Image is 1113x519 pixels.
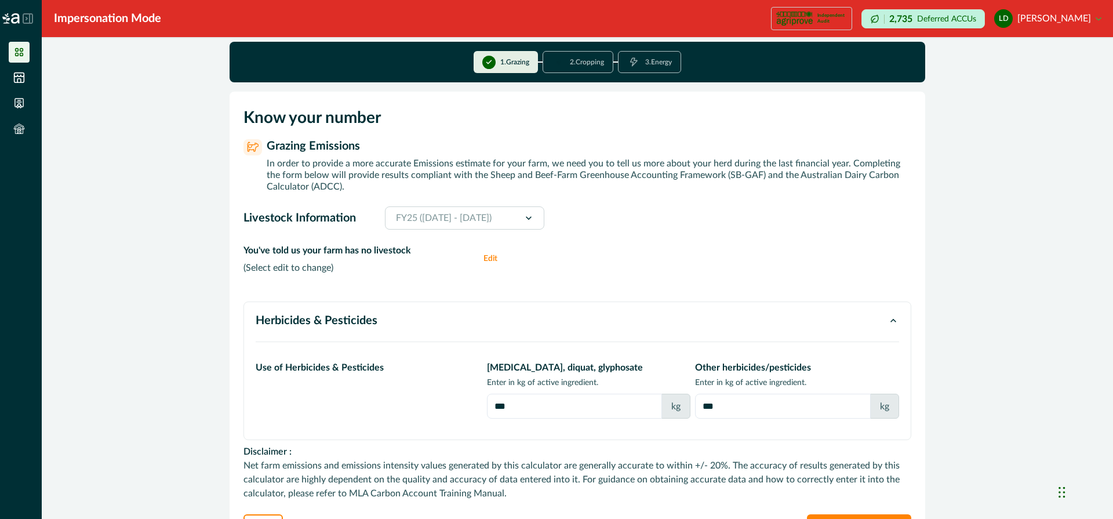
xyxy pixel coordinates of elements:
div: Impersonation Mode [54,10,161,27]
p: Livestock Information [243,211,356,225]
p: 2,735 [889,14,912,24]
button: Herbicides & Pesticides [256,314,899,328]
p: Disclaimer : [243,445,911,459]
div: kg [661,394,690,419]
button: Edit [483,244,507,274]
p: Use of Herbicides & Pesticides [256,361,478,375]
button: 1.Grazing [474,51,538,73]
p: Net farm emissions and emissions intensity values generated by this calculator are generally accu... [243,459,911,500]
p: Deferred ACCUs [917,14,976,23]
p: Enter in kg of active ingredient. [487,377,691,389]
p: [MEDICAL_DATA], diquat, glyphosate [487,361,691,375]
p: Independent Audit [817,13,847,24]
p: Other herbicides/pesticides [695,361,899,375]
p: Grazing Emissions [267,139,360,153]
button: 3.Energy [618,51,681,73]
p: You've told us your farm has no livestock [243,244,474,257]
div: kg [870,394,899,419]
button: 2.Cropping [543,51,613,73]
iframe: Chat Widget [1055,463,1113,519]
p: Know your number [243,106,911,130]
p: Herbicides & Pesticides [256,314,888,328]
p: Enter in kg of active ingredient. [695,377,899,389]
img: Logo [2,13,20,24]
div: Drag [1059,475,1065,510]
p: ( Select edit to change ) [243,262,474,274]
img: certification logo [776,9,813,28]
button: leonie doran[PERSON_NAME] [994,5,1101,32]
p: In order to provide a more accurate Emissions estimate for your farm, we need you to tell us more... [267,158,911,193]
div: Herbicides & Pesticides [256,342,899,428]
